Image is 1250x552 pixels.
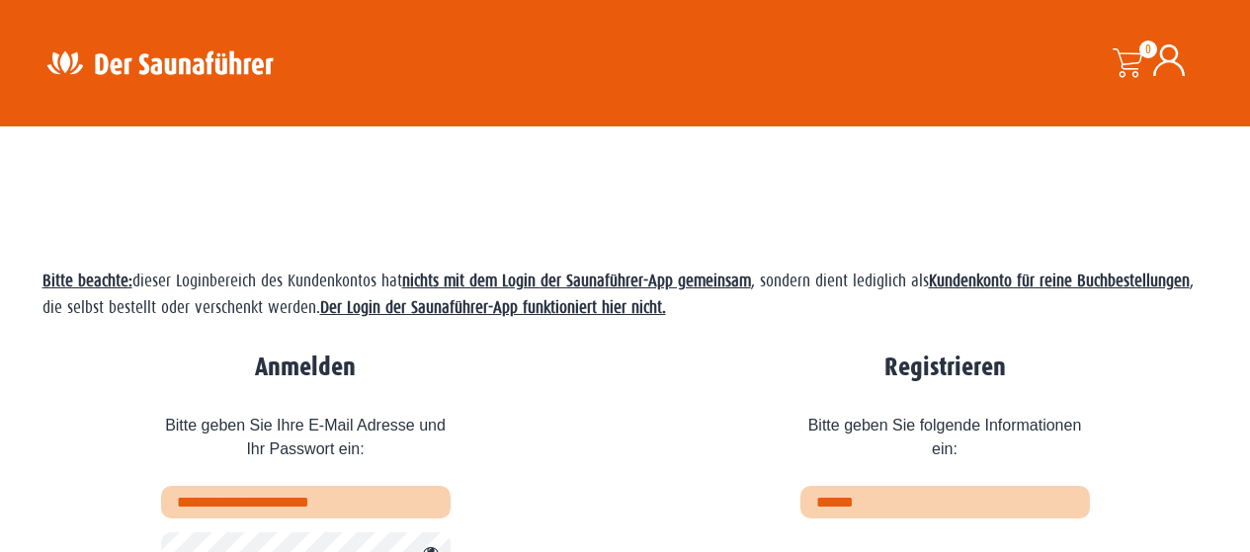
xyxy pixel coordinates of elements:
strong: Der Login der Saunaführer-App funktioniert hier nicht. [320,298,666,317]
strong: Kundenkonto für reine Buchbestellungen [929,272,1190,290]
span: Bitte geben Sie folgende Informationen ein: [800,399,1090,486]
span: Bitte geben Sie Ihre E-Mail Adresse und Ihr Passwort ein: [161,399,451,486]
span: 0 [1139,40,1157,58]
strong: nichts mit dem Login der Saunaführer-App gemeinsam [402,272,751,290]
span: Bitte beachte: [42,272,132,290]
span: dieser Loginbereich des Kundenkontos hat , sondern dient lediglich als , die selbst bestellt oder... [42,272,1194,316]
h2: Anmelden [161,353,451,383]
h2: Registrieren [800,353,1090,383]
